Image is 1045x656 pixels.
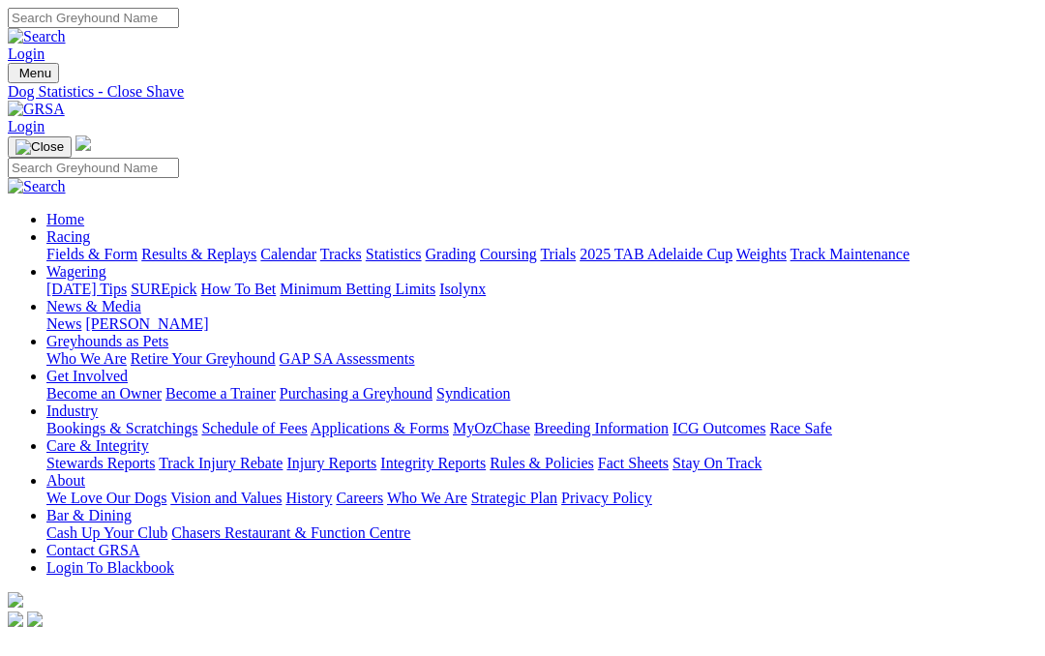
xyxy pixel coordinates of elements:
[46,490,1037,507] div: About
[46,211,84,227] a: Home
[131,281,196,297] a: SUREpick
[8,118,45,134] a: Login
[141,246,256,262] a: Results & Replays
[46,228,90,245] a: Racing
[171,524,410,541] a: Chasers Restaurant & Function Centre
[46,350,127,367] a: Who We Are
[8,45,45,62] a: Login
[480,246,537,262] a: Coursing
[8,28,66,45] img: Search
[436,385,510,402] a: Syndication
[366,246,422,262] a: Statistics
[46,524,1037,542] div: Bar & Dining
[311,420,449,436] a: Applications & Forms
[131,350,276,367] a: Retire Your Greyhound
[490,455,594,471] a: Rules & Policies
[561,490,652,506] a: Privacy Policy
[15,139,64,155] img: Close
[280,350,415,367] a: GAP SA Assessments
[75,135,91,151] img: logo-grsa-white.png
[8,158,179,178] input: Search
[159,455,283,471] a: Track Injury Rebate
[534,420,669,436] a: Breeding Information
[46,455,155,471] a: Stewards Reports
[46,437,149,454] a: Care & Integrity
[260,246,316,262] a: Calendar
[672,420,765,436] a: ICG Outcomes
[286,455,376,471] a: Injury Reports
[8,83,1037,101] a: Dog Statistics - Close Shave
[46,315,1037,333] div: News & Media
[19,66,51,80] span: Menu
[46,542,139,558] a: Contact GRSA
[320,246,362,262] a: Tracks
[46,246,1037,263] div: Racing
[8,178,66,195] img: Search
[598,455,669,471] a: Fact Sheets
[46,403,98,419] a: Industry
[46,559,174,576] a: Login To Blackbook
[8,136,72,158] button: Toggle navigation
[201,420,307,436] a: Schedule of Fees
[46,368,128,384] a: Get Involved
[46,385,162,402] a: Become an Owner
[46,281,127,297] a: [DATE] Tips
[46,490,166,506] a: We Love Our Dogs
[46,281,1037,298] div: Wagering
[170,490,282,506] a: Vision and Values
[27,611,43,627] img: twitter.svg
[46,333,168,349] a: Greyhounds as Pets
[46,472,85,489] a: About
[540,246,576,262] a: Trials
[46,524,167,541] a: Cash Up Your Club
[380,455,486,471] a: Integrity Reports
[46,298,141,314] a: News & Media
[336,490,383,506] a: Careers
[46,246,137,262] a: Fields & Form
[8,63,59,83] button: Toggle navigation
[280,385,433,402] a: Purchasing a Greyhound
[580,246,732,262] a: 2025 TAB Adelaide Cup
[736,246,787,262] a: Weights
[285,490,332,506] a: History
[46,315,81,332] a: News
[46,350,1037,368] div: Greyhounds as Pets
[426,246,476,262] a: Grading
[791,246,910,262] a: Track Maintenance
[8,8,179,28] input: Search
[769,420,831,436] a: Race Safe
[439,281,486,297] a: Isolynx
[46,420,197,436] a: Bookings & Scratchings
[201,281,277,297] a: How To Bet
[46,507,132,523] a: Bar & Dining
[46,420,1037,437] div: Industry
[8,592,23,608] img: logo-grsa-white.png
[453,420,530,436] a: MyOzChase
[280,281,435,297] a: Minimum Betting Limits
[8,101,65,118] img: GRSA
[46,385,1037,403] div: Get Involved
[46,263,106,280] a: Wagering
[85,315,208,332] a: [PERSON_NAME]
[46,455,1037,472] div: Care & Integrity
[8,611,23,627] img: facebook.svg
[672,455,761,471] a: Stay On Track
[387,490,467,506] a: Who We Are
[165,385,276,402] a: Become a Trainer
[471,490,557,506] a: Strategic Plan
